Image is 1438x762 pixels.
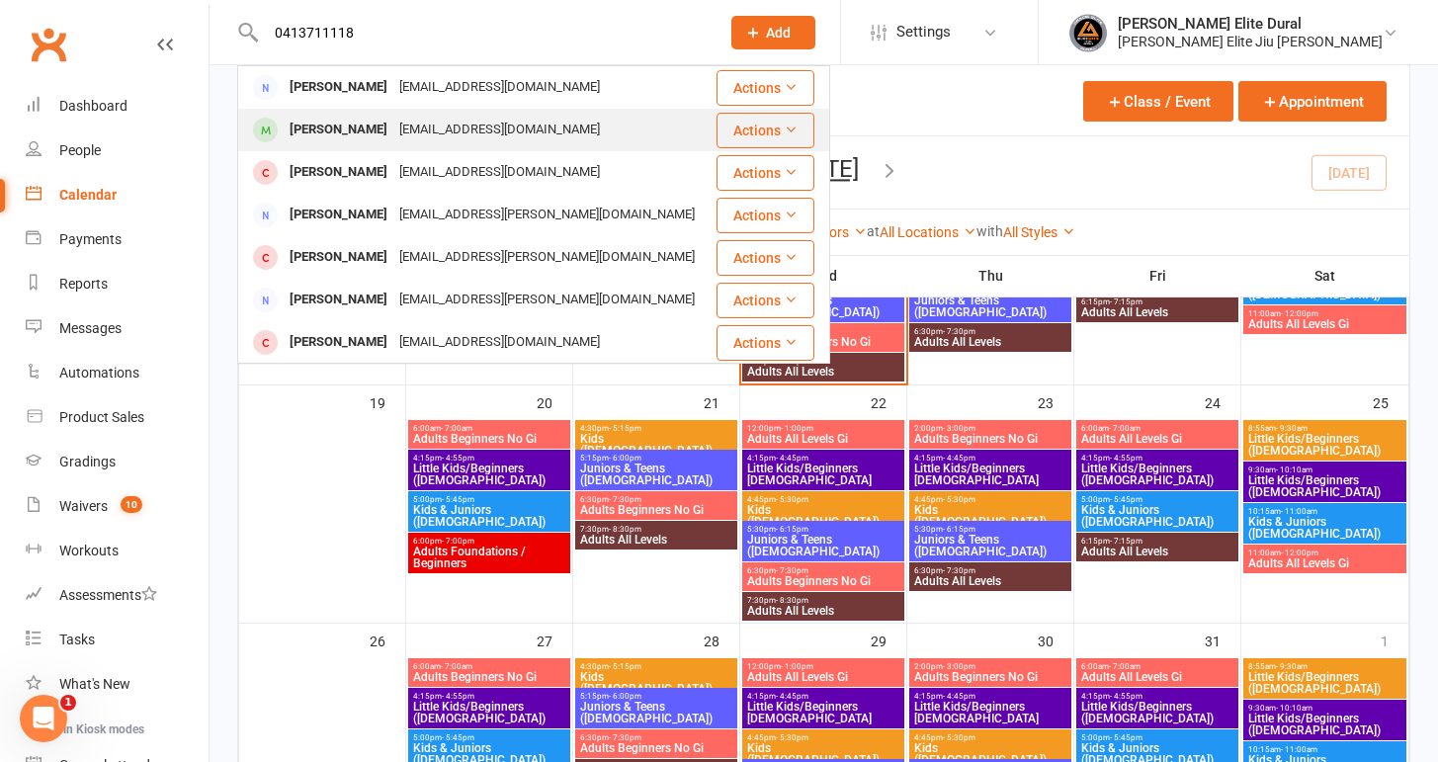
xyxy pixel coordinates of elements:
span: Adults All Levels Gi [1247,557,1402,569]
span: - 6:15pm [776,525,808,534]
span: 6:30pm [746,566,900,575]
span: Adults All Levels [579,534,733,546]
span: - 7:15pm [1110,537,1142,546]
span: 5:30pm [913,525,1067,534]
span: 11:00am [1247,549,1402,557]
span: Kids & Juniors ([DEMOGRAPHIC_DATA]) [1247,516,1402,540]
button: Add [731,16,815,49]
button: Appointment [1238,81,1387,122]
span: 10 [121,496,142,513]
button: Class / Event [1083,81,1233,122]
div: Payments [59,231,122,247]
span: - 6:15pm [943,525,975,534]
span: Adults Beginners No Gi [412,433,566,445]
span: 5:00pm [1080,495,1234,504]
span: - 12:00pm [1281,549,1318,557]
span: Little Kids/Beginners ([DEMOGRAPHIC_DATA]) [1247,713,1402,736]
span: Adults Beginners No Gi [913,671,1067,683]
div: 26 [370,624,405,656]
span: - 9:30am [1276,662,1308,671]
div: 22 [871,385,906,418]
span: Adults All Levels [746,366,900,378]
span: Adults All Levels [913,336,1067,348]
div: [PERSON_NAME] [284,286,393,314]
span: - 10:10am [1276,704,1312,713]
span: Adults All Levels [913,575,1067,587]
span: Kids ([DEMOGRAPHIC_DATA]) [913,504,1067,528]
span: Settings [896,10,951,54]
div: 23 [1038,385,1073,418]
input: Search... [260,19,706,46]
span: 4:45pm [746,495,900,504]
span: 8:55am [1247,662,1402,671]
span: 5:00pm [412,495,566,504]
span: - 7:30pm [776,566,808,575]
div: [EMAIL_ADDRESS][DOMAIN_NAME] [393,73,606,102]
span: 4:15pm [412,692,566,701]
span: 10:15am [1247,507,1402,516]
div: [EMAIL_ADDRESS][DOMAIN_NAME] [393,328,606,357]
div: [PERSON_NAME] [284,158,393,187]
div: Workouts [59,543,119,558]
span: - 5:30pm [776,733,808,742]
span: Kids ([DEMOGRAPHIC_DATA]) [579,671,733,695]
span: - 8:30pm [776,596,808,605]
span: Adults Beginners No Gi [913,433,1067,445]
span: Little Kids/Beginners ([DEMOGRAPHIC_DATA]) [1247,474,1402,498]
img: thumb_image1702864552.png [1068,13,1108,52]
th: Fri [1074,255,1241,296]
div: Assessments [59,587,157,603]
div: 27 [537,624,572,656]
div: 29 [871,624,906,656]
span: Little Kids/Beginners ([DEMOGRAPHIC_DATA]) [412,463,566,486]
span: Little Kids/Beginners [DEMOGRAPHIC_DATA] [746,701,900,724]
span: - 1:00pm [781,424,813,433]
button: Actions [717,198,814,233]
span: Juniors & Teens ([DEMOGRAPHIC_DATA]) [913,295,1067,318]
strong: with [976,223,1003,239]
span: 9:30am [1247,704,1402,713]
a: Payments [26,217,209,262]
span: 4:15pm [1080,454,1234,463]
span: - 5:45pm [442,495,474,504]
span: - 3:00pm [943,424,975,433]
span: 5:00pm [412,733,566,742]
span: - 4:55pm [442,454,474,463]
div: 20 [537,385,572,418]
div: 30 [1038,624,1073,656]
div: [PERSON_NAME] Elite Dural [1118,15,1383,33]
span: Little Kids/Beginners ([DEMOGRAPHIC_DATA]) [1247,671,1402,695]
a: All Locations [880,224,976,240]
a: Messages [26,306,209,351]
span: 6:30pm [913,566,1067,575]
div: Dashboard [59,98,127,114]
span: Adults All Levels [746,605,900,617]
span: 1 [60,695,76,711]
span: 6:15pm [1080,537,1234,546]
span: - 5:15pm [609,662,641,671]
div: 28 [704,624,739,656]
a: What's New [26,662,209,707]
span: 5:15pm [579,454,733,463]
span: - 1:00pm [781,662,813,671]
span: Adults Beginners No Gi [579,742,733,754]
div: 21 [704,385,739,418]
div: [PERSON_NAME] [284,73,393,102]
span: 4:45pm [746,733,900,742]
div: 25 [1373,385,1408,418]
span: Juniors & Teens ([DEMOGRAPHIC_DATA]) [579,463,733,486]
a: Tasks [26,618,209,662]
span: 7:30pm [746,596,900,605]
span: 6:00am [412,662,566,671]
span: 6:00am [412,424,566,433]
span: Little Kids/Beginners ([DEMOGRAPHIC_DATA]) [1080,701,1234,724]
span: Little Kids/Beginners [DEMOGRAPHIC_DATA] [746,463,900,486]
a: People [26,128,209,173]
span: - 4:45pm [943,692,975,701]
span: 6:30pm [579,733,733,742]
span: Little Kids/Beginners [DEMOGRAPHIC_DATA] [913,701,1067,724]
span: Little Kids/Beginners [DEMOGRAPHIC_DATA] [913,463,1067,486]
span: - 4:55pm [1110,692,1142,701]
span: 4:15pm [1080,692,1234,701]
span: 2:00pm [913,662,1067,671]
